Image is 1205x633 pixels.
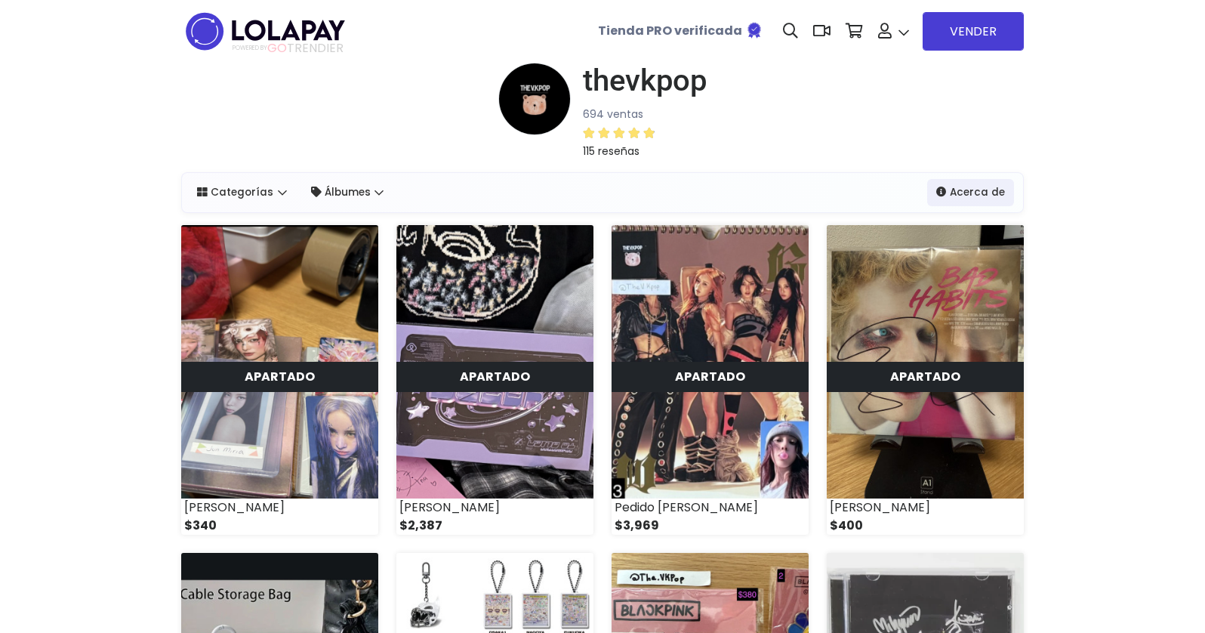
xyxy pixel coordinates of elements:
[598,22,742,39] b: Tienda PRO verificada
[927,179,1014,206] a: Acerca de
[181,517,378,535] div: $340
[827,499,1024,517] div: [PERSON_NAME]
[583,124,655,142] div: 4.9 / 5
[302,179,393,206] a: Álbumes
[612,362,809,392] div: Sólo tu puedes verlo en tu tienda
[583,123,707,160] a: 115 reseñas
[827,517,1024,535] div: $400
[181,499,378,517] div: [PERSON_NAME]
[923,12,1024,51] a: VENDER
[612,225,809,499] img: small_1754889516459.png
[827,362,1024,392] div: Sólo tu puedes verlo en tu tienda
[396,517,593,535] div: $2,387
[827,225,1024,535] a: APARTADO [PERSON_NAME] $400
[233,42,344,55] span: TRENDIER
[583,63,707,99] h1: thevkpop
[181,362,378,392] div: Sólo tu puedes verlo en tu tienda
[181,225,378,499] img: small_1756955585353.png
[396,362,593,392] div: Sólo tu puedes verlo en tu tienda
[396,225,593,499] img: small_1756953580395.png
[612,517,809,535] div: $3,969
[396,225,593,535] a: APARTADO [PERSON_NAME] $2,387
[583,144,639,159] small: 115 reseñas
[188,179,296,206] a: Categorías
[612,225,809,535] a: APARTADO Pedido [PERSON_NAME] $3,969
[181,225,378,535] a: APARTADO [PERSON_NAME] $340
[396,499,593,517] div: [PERSON_NAME]
[612,499,809,517] div: Pedido [PERSON_NAME]
[827,225,1024,499] img: small_1739296335135.jpeg
[267,39,287,57] span: GO
[745,21,763,39] img: Tienda verificada
[181,8,350,55] img: logo
[583,107,643,122] small: 694 ventas
[571,63,707,99] a: thevkpop
[233,44,267,52] span: POWERED BY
